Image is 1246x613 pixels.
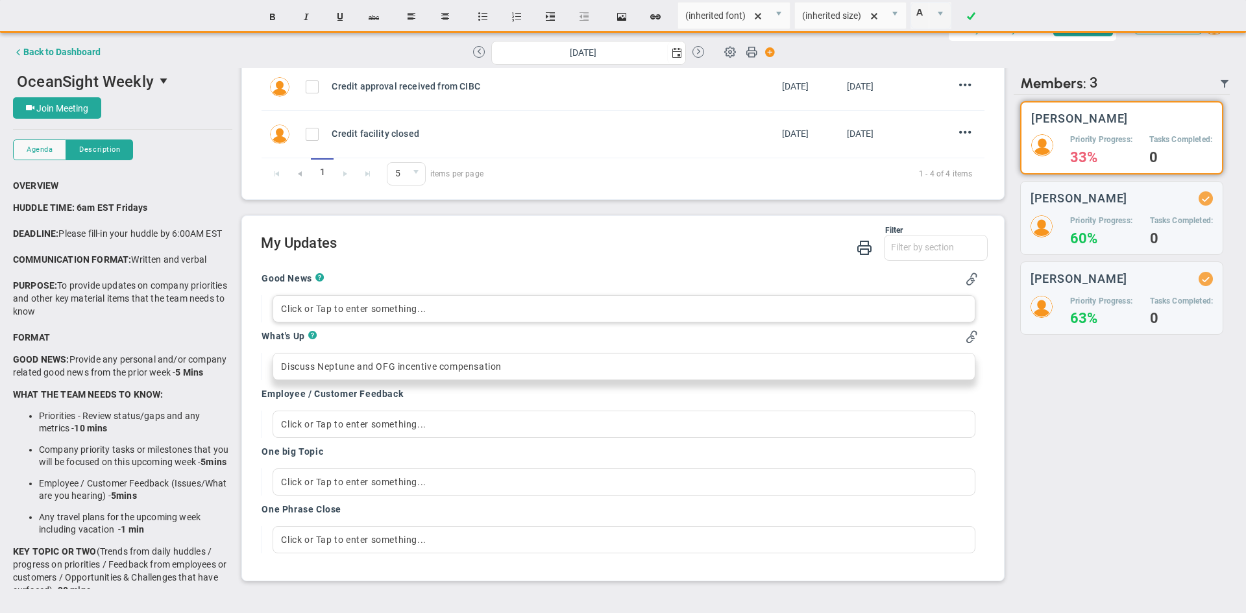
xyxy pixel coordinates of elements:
strong: HUDDLE TIME: 6am EST Fridays [13,202,147,213]
span: select [884,3,906,29]
button: Insert image [606,5,637,29]
div: Filter [261,226,903,235]
span: 5 [387,163,406,185]
span: Huddle Settings [718,39,742,64]
div: Discuss Neptune and OFG incentive compensation [273,353,975,380]
span: Description [79,144,120,155]
span: 0 [387,162,426,186]
p: Provide any personal and/or company related good news from the prior week - [13,353,232,379]
h4: 0 [1150,233,1213,245]
input: Font Name [678,3,768,29]
span: Filter Updated Members [1219,78,1230,89]
strong: OVERVIEW [13,180,58,191]
strong: 5 [111,490,116,501]
strong: mins [116,490,137,501]
li: Employee / Customer Feedback (Issues/What are you hearing) - [39,477,232,502]
h5: Priority Progress: [1070,296,1132,307]
strong: 5 Mins [175,367,203,378]
strong: 30 mins [58,585,91,595]
button: Insert unordered list [467,5,498,29]
span: 1 - 4 of 4 items [499,166,973,182]
button: Strikethrough [358,5,389,29]
div: Updated Status [1201,274,1210,283]
strong: GOOD NEWS: [13,354,69,365]
span: [DATE] [847,128,874,139]
span: select [768,3,790,29]
button: Align text left [396,5,427,29]
div: Wed Aug 06 2025 12:34:03 GMT-0400 (Eastern Daylight Time) [782,126,837,141]
img: Tyler Van Schoonhoven [270,77,289,97]
span: Action Button [759,43,776,61]
span: OceanSight Weekly [17,73,154,91]
h4: 33% [1070,152,1132,163]
button: Description [66,139,133,160]
h5: Priority Progress: [1070,215,1132,226]
h4: What's Up [262,330,308,342]
span: select [154,70,176,92]
h4: 0 [1149,152,1212,163]
button: Italic [291,5,322,29]
button: Indent [535,5,566,29]
span: Print My Huddle Updates [857,239,872,255]
div: Credit approval received from CIBC [332,79,771,93]
button: Underline [324,5,356,29]
a: Done! [955,5,986,29]
h4: One big Topic [262,446,323,457]
strong: COMMUNICATION FORMAT: [13,254,131,265]
h3: [PERSON_NAME] [1031,192,1128,204]
span: Members: [1020,75,1086,92]
img: 204747.Person.photo [1031,134,1053,156]
li: Company priority tasks or milestones that you will be focused on this upcoming week - [39,444,232,468]
span: items per page [387,162,483,186]
div: Back to Dashboard [23,47,101,57]
button: Insert ordered list [501,5,532,29]
img: Tyler Van Schoonhoven [270,125,289,144]
span: Current selected color is rgba(255, 255, 255, 0) [910,2,951,29]
div: Click or Tap to enter something... [273,526,975,553]
span: Agenda [27,144,53,155]
div: Click or Tap to enter something... [273,295,975,322]
input: Filter by section [885,235,987,259]
strong: n [139,524,144,535]
li: Any travel plans for the upcoming week including vacation - [39,511,232,536]
span: (Trends from daily huddles / progress on priorities / Feedback from employees or customers / Oppo... [13,546,226,595]
li: Priorities - Review status/gaps and any metrics - [39,410,232,435]
span: 3 [1090,75,1098,92]
h4: 0 [1150,313,1213,324]
button: Agenda [13,139,66,160]
h5: Priority Progress: [1070,134,1132,145]
button: Back to Dashboard [13,39,101,65]
img: 206891.Person.photo [1031,296,1053,318]
div: Credit facility closed [332,126,771,141]
span: [DATE] [847,81,874,91]
div: Wed Aug 06 2025 12:33:29 GMT-0400 (Eastern Daylight Time) [782,79,837,93]
div: Click or Tap to enter something... [273,468,975,496]
button: Insert hyperlink [640,5,671,29]
strong: KEY TOPIC OR TWO [13,546,97,557]
button: Center text [430,5,461,29]
button: Bold [257,5,288,29]
div: Click or Tap to enter something... [273,411,975,438]
button: Join Meeting [13,97,101,119]
strong: PURPOSE: [13,280,57,291]
h4: One Phrase Close [262,503,341,515]
span: select [406,163,425,185]
h5: Tasks Completed: [1150,215,1213,226]
h3: [PERSON_NAME] [1031,112,1129,125]
strong: 10 mins [74,423,107,433]
h5: Tasks Completed: [1150,296,1213,307]
span: Join Meeting [36,103,88,114]
strong: DEADLINE: [13,228,58,239]
h4: 63% [1070,313,1132,324]
h4: Good News [262,272,315,284]
strong: 1 mi [121,524,139,535]
span: Print Huddle [746,45,757,64]
img: 204746.Person.photo [1031,215,1053,237]
h3: [PERSON_NAME] [1031,272,1128,285]
h5: Tasks Completed: [1149,134,1212,145]
strong: 5 [201,457,206,467]
h2: My Updates [261,235,987,254]
strong: mins [206,457,226,467]
input: Font Size [795,3,885,29]
span: 1 [311,158,334,186]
